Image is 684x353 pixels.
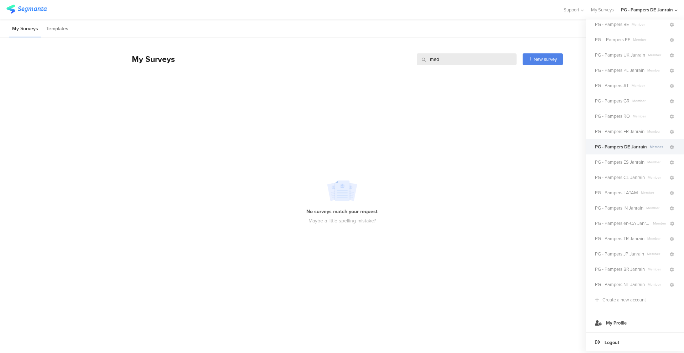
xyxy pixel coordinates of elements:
span: Member [629,83,669,88]
span: PG - Pampers PL Janrain [595,67,644,74]
span: Member [638,190,669,195]
input: Survey Name, Creator... [417,53,517,65]
span: PG - Pampers BE [595,21,629,28]
span: PG - Pampers JP Janrain [595,251,644,257]
span: Member [644,251,669,257]
span: PG – Pampers PE [595,36,630,43]
span: PG - Pampers TR Janrain [595,235,644,242]
span: Member [643,205,669,211]
span: PG - Pampers IN Janrain [595,205,643,211]
div: No surveys match your request [306,201,378,215]
span: My Profile [606,320,627,326]
span: PG - Pampers en-CA Janrain [595,220,650,227]
span: PG - Pampers UK Janrain [595,52,645,58]
span: Support [564,6,579,13]
li: Templates [43,21,72,37]
span: PG - Pampers LATAM [595,189,638,196]
div: Create a new account [602,296,646,303]
span: PG - Pampers FR Janrain [595,128,644,135]
span: Member [644,68,669,73]
span: PG - Pampers RO [595,113,630,120]
span: PG - Pampers ES Janrain [595,159,644,165]
span: PG - Pampers BR Janrain [595,266,645,273]
span: Member [644,236,669,241]
span: Member [645,282,669,287]
span: Member [644,159,669,165]
span: Member [630,37,669,42]
span: Member [647,144,669,149]
span: PG - Pampers DE Janrain [595,143,647,150]
span: Logout [605,339,619,346]
span: Member [650,221,669,226]
span: PG - Pampers AT [595,82,629,89]
span: PG - Pampers NL Janrain [595,281,645,288]
span: Member [645,175,669,180]
div: Maybe a little spelling mistake? [309,215,376,225]
span: Member [629,22,669,27]
span: Member [645,52,669,58]
span: PG - Pampers CL Janrain [595,174,645,181]
div: PG - Pampers DE Janrain [621,6,673,13]
span: Member [645,267,669,272]
li: My Surveys [9,21,41,37]
div: My Surveys [125,53,175,65]
img: segmanta logo [6,5,47,14]
span: New survey [534,56,557,63]
a: My Profile [586,313,684,332]
span: Member [629,98,669,104]
span: Member [644,129,669,134]
span: PG - Pampers GR [595,98,629,104]
img: no_search_results.svg [327,180,357,201]
span: Member [630,114,669,119]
